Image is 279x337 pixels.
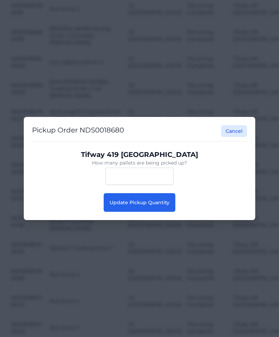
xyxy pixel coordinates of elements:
p: How many pallets are being picked up? [38,159,241,166]
button: Update Pickup Quantity [104,193,175,212]
button: Cancel [221,125,247,137]
h2: Pickup Order NDS0018680 [32,125,124,137]
span: Update Pickup Quantity [110,199,169,206]
p: Tifway 419 [GEOGRAPHIC_DATA] [38,150,241,159]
